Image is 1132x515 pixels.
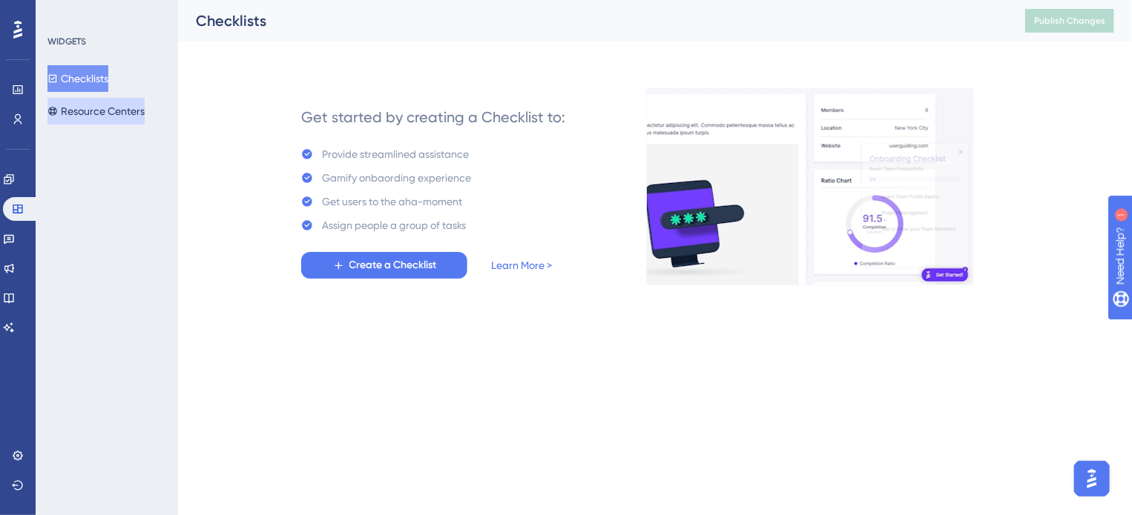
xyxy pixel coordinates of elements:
button: Checklists [47,65,108,92]
span: Publish Changes [1034,15,1105,27]
button: Resource Centers [47,98,145,124]
iframe: UserGuiding AI Assistant Launcher [1070,456,1114,501]
div: Provide streamlined assistance [322,145,469,163]
div: 1 [103,7,108,19]
img: e28e67207451d1beac2d0b01ddd05b56.gif [646,88,974,285]
span: Create a Checklist [349,256,437,274]
div: Gamify onbaording experience [322,169,471,187]
span: Need Help? [35,4,93,21]
button: Publish Changes [1025,9,1114,33]
button: Create a Checklist [301,252,467,279]
div: Assign people a group of tasks [322,216,466,234]
div: Get started by creating a Checklist to: [301,107,565,127]
div: Get users to the aha-moment [322,193,462,210]
div: Checklists [196,10,988,31]
a: Learn More > [491,256,552,274]
div: WIDGETS [47,36,86,47]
